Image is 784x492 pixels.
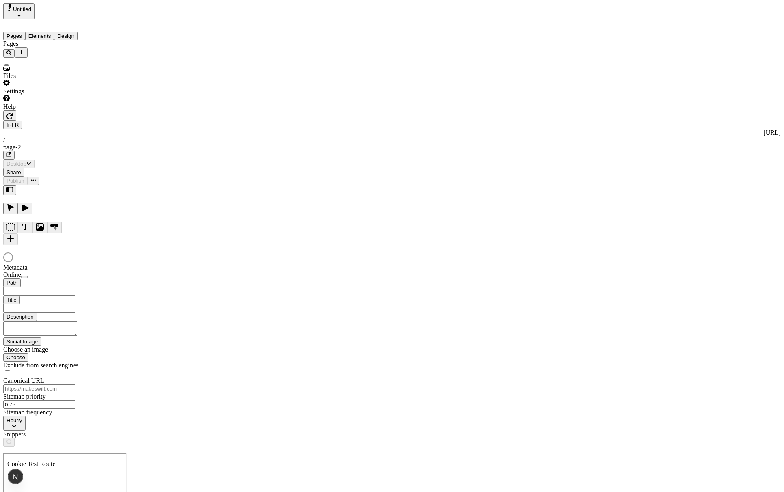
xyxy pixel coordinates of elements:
div: Metadata [3,264,101,271]
button: Choose [3,353,28,362]
span: Hourly [6,417,22,423]
button: Hourly [3,416,26,431]
div: Settings [3,88,101,95]
button: Text [18,222,32,233]
span: Choose [6,354,25,360]
button: Description [3,313,37,321]
button: Share [3,168,24,177]
button: Add new [15,47,28,58]
button: Elements [25,32,54,40]
span: Online [3,271,21,278]
button: Button [47,222,62,233]
div: Pages [3,40,101,47]
button: Title [3,296,20,304]
button: Pages [3,32,25,40]
div: Help [3,103,101,110]
span: Share [6,169,21,175]
div: Choose an image [3,346,101,353]
span: Desktop [6,161,26,167]
button: Select site [3,3,35,19]
div: [URL] [3,129,781,136]
span: Canonical URL [3,377,44,384]
span: Publish [6,178,24,184]
button: Image [32,222,47,233]
span: fr-FR [6,122,19,128]
button: Box [3,222,18,233]
span: Sitemap frequency [3,409,52,416]
div: / [3,136,781,144]
input: https://makeswift.com [3,384,75,393]
button: Design [54,32,78,40]
button: Open locale picker [3,121,22,129]
div: Files [3,72,101,80]
div: Snippets [3,431,101,438]
span: Sitemap priority [3,393,45,400]
button: Desktop [3,160,35,168]
div: page-2 [3,144,781,151]
button: Social Image [3,337,41,346]
span: Untitled [13,6,31,12]
button: Publish [3,177,28,185]
span: Exclude from search engines [3,362,78,369]
button: Path [3,278,21,287]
